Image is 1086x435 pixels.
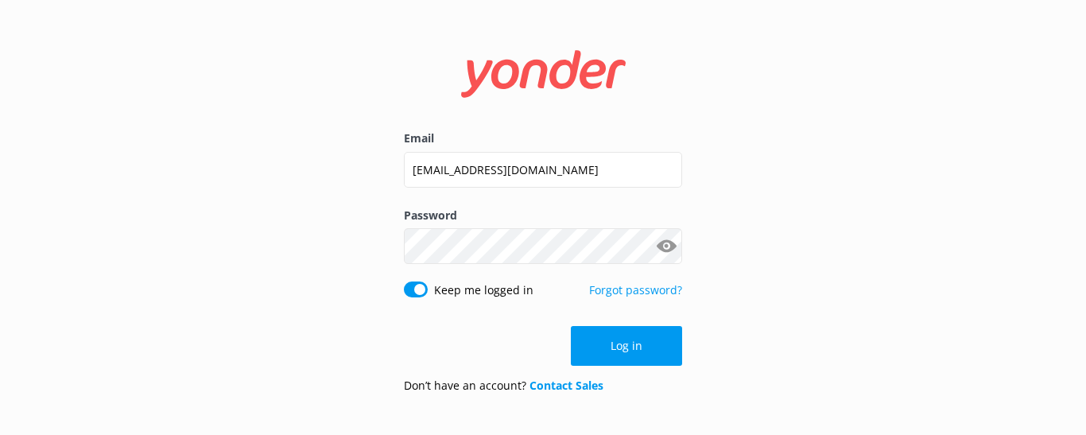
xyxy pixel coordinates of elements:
p: Don’t have an account? [404,377,603,394]
input: user@emailaddress.com [404,152,682,188]
a: Forgot password? [589,282,682,297]
button: Log in [571,326,682,366]
label: Email [404,130,682,147]
a: Contact Sales [529,378,603,393]
button: Show password [650,231,682,262]
label: Password [404,207,682,224]
label: Keep me logged in [434,282,533,299]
